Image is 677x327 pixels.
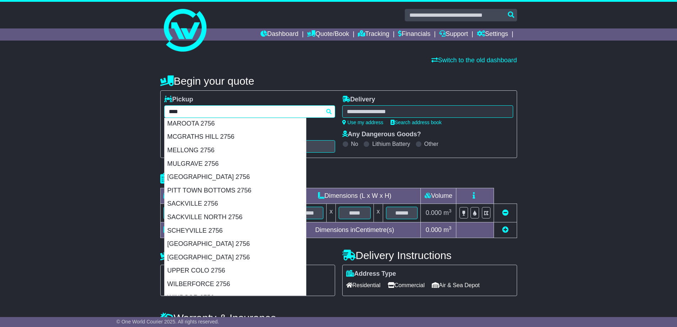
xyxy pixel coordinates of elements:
sup: 3 [449,208,452,213]
a: Support [439,28,468,41]
div: PITT TOWN BOTTOMS 2756 [165,184,306,197]
span: 0.000 [426,226,442,233]
span: Commercial [388,280,425,291]
div: SCHEYVILLE 2756 [165,224,306,238]
label: Pickup [164,96,193,104]
div: MCGRATHS HILL 2756 [165,130,306,144]
a: Remove this item [502,209,509,216]
a: Add new item [502,226,509,233]
h4: Pickup Instructions [160,249,335,261]
label: Address Type [346,270,396,278]
div: MELLONG 2756 [165,144,306,157]
div: UPPER COLO 2756 [165,264,306,278]
span: Air & Sea Depot [432,280,480,291]
div: SACKVILLE 2756 [165,197,306,211]
label: No [351,141,358,147]
div: [GEOGRAPHIC_DATA] 2756 [165,237,306,251]
a: Dashboard [260,28,299,41]
div: WINDSOR 2756 [165,291,306,305]
div: SACKVILLE NORTH 2756 [165,211,306,224]
a: Tracking [358,28,389,41]
div: [GEOGRAPHIC_DATA] 2756 [165,170,306,184]
td: x [374,204,383,222]
label: Delivery [342,96,375,104]
a: Search address book [391,120,442,125]
div: [GEOGRAPHIC_DATA] 2756 [165,251,306,264]
span: m [444,226,452,233]
div: MULGRAVE 2756 [165,157,306,171]
div: WILBERFORCE 2756 [165,278,306,291]
sup: 3 [449,225,452,231]
a: Quote/Book [307,28,349,41]
td: x [327,204,336,222]
h4: Delivery Instructions [342,249,517,261]
span: m [444,209,452,216]
td: Type [160,188,220,204]
a: Use my address [342,120,383,125]
label: Lithium Battery [372,141,410,147]
span: 0.000 [426,209,442,216]
a: Financials [398,28,430,41]
h4: Warranty & Insurance [160,312,517,324]
span: © One World Courier 2025. All rights reserved. [117,319,219,325]
h4: Begin your quote [160,75,517,87]
a: Switch to the old dashboard [431,57,517,64]
h4: Package details | [160,173,249,184]
span: Residential [346,280,381,291]
label: Other [424,141,439,147]
td: Dimensions in Centimetre(s) [289,222,421,238]
a: Settings [477,28,508,41]
label: Any Dangerous Goods? [342,131,421,138]
div: MAROOTA 2756 [165,117,306,131]
typeahead: Please provide city [164,105,335,118]
td: Volume [421,188,456,204]
td: Dimensions (L x W x H) [289,188,421,204]
td: Total [160,222,220,238]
